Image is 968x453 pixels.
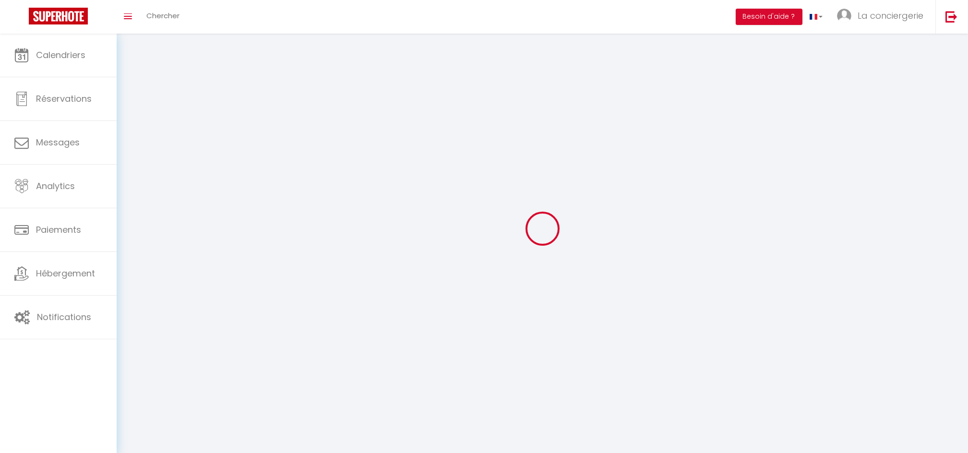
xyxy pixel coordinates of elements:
[146,11,179,21] span: Chercher
[36,136,80,148] span: Messages
[36,267,95,279] span: Hébergement
[837,9,851,23] img: ...
[858,10,923,22] span: La conciergerie
[736,9,802,25] button: Besoin d'aide ?
[945,11,957,23] img: logout
[8,4,36,33] button: Ouvrir le widget de chat LiveChat
[36,180,75,192] span: Analytics
[37,311,91,323] span: Notifications
[29,8,88,24] img: Super Booking
[36,49,85,61] span: Calendriers
[36,93,92,105] span: Réservations
[36,224,81,236] span: Paiements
